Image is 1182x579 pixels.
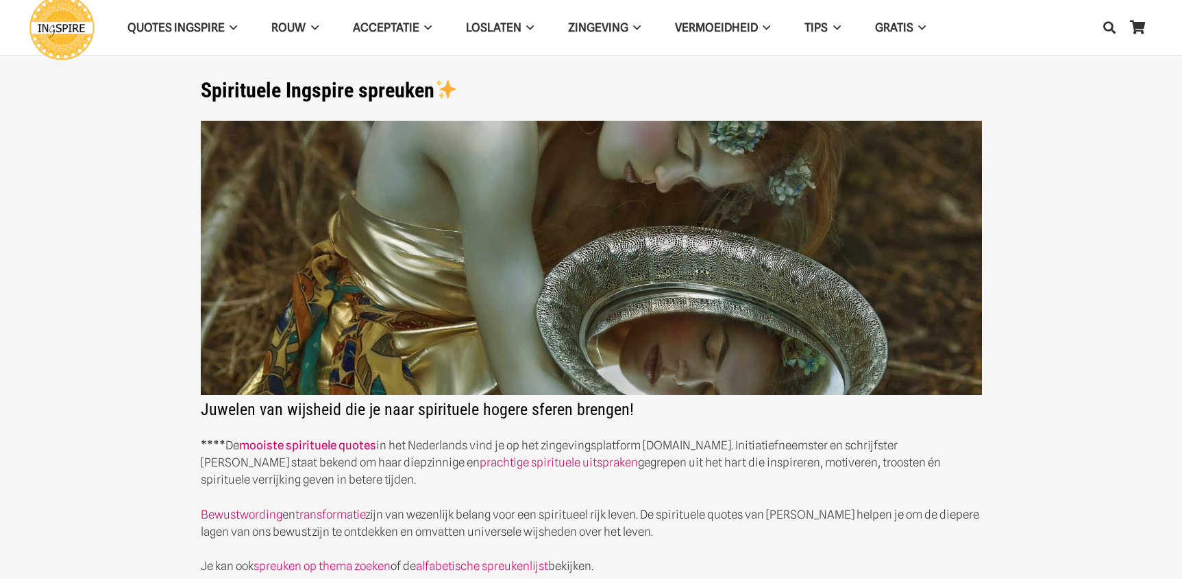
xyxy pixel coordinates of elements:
span: TIPS [804,21,828,34]
span: Acceptatie Menu [419,10,432,45]
a: AcceptatieAcceptatie Menu [336,10,449,45]
span: QUOTES INGSPIRE [127,21,225,34]
img: Blijf bij jezelf spreuken en wijsheden van ingspire [201,121,982,396]
a: VERMOEIDHEIDVERMOEIDHEID Menu [658,10,787,45]
span: ROUW Menu [306,10,318,45]
h2: Juwelen van wijsheid die je naar spirituele hogere sferen brengen! [201,121,982,420]
a: mooiste spirituele quotes [239,438,376,452]
a: spreuken op thema zoeken [254,559,391,573]
span: VERMOEIDHEID [675,21,758,34]
a: alfabetische spreukenlijst [416,559,548,573]
a: Zoeken [1096,10,1123,45]
span: Loslaten [466,21,521,34]
span: ROUW [271,21,306,34]
span: GRATIS Menu [913,10,926,45]
a: TIPSTIPS Menu [787,10,857,45]
a: GRATISGRATIS Menu [858,10,943,45]
span: Zingeving Menu [628,10,641,45]
span: TIPS Menu [828,10,840,45]
a: Bewustwording [201,508,282,521]
a: QUOTES INGSPIREQUOTES INGSPIRE Menu [110,10,254,45]
span: Acceptatie [353,21,419,34]
p: De in het Nederlands vind je op het zingevingsplatform [DOMAIN_NAME]. Initiatiefneemster en schri... [201,437,982,488]
p: Je kan ook of de bekijken. [201,558,982,575]
a: prachtige spirituele uitspraken [480,456,638,469]
span: GRATIS [875,21,913,34]
span: Loslaten Menu [521,10,534,45]
a: ZingevingZingeving Menu [551,10,658,45]
img: ✨ [436,79,456,99]
span: Zingeving [568,21,628,34]
a: transformatie [295,508,365,521]
a: ROUWROUW Menu [254,10,335,45]
span: QUOTES INGSPIRE Menu [225,10,237,45]
a: LoslatenLoslaten Menu [449,10,551,45]
span: VERMOEIDHEID Menu [758,10,770,45]
h1: Spirituele Ingspire spreuken [201,78,982,103]
p: en zijn van wezenlijk belang voor een spiritueel rijk leven. De spirituele quotes van [PERSON_NAM... [201,506,982,541]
